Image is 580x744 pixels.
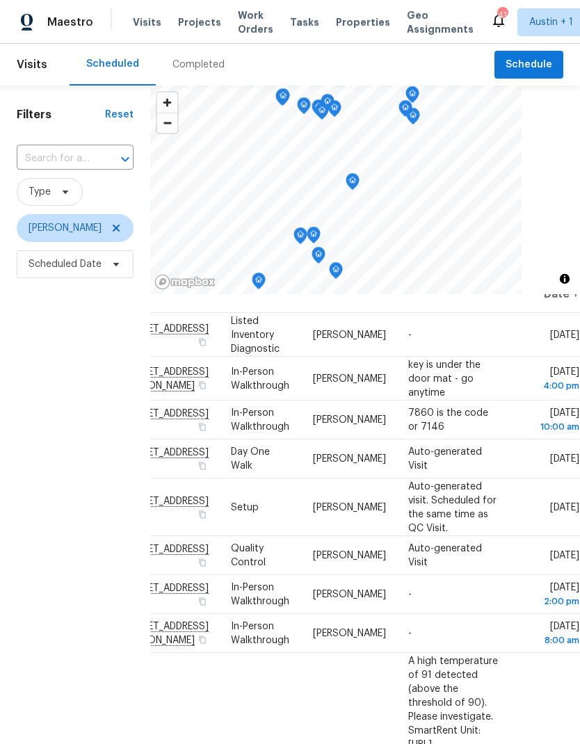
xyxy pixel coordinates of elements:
span: - [408,629,412,638]
div: Reset [105,108,134,122]
div: Scheduled [86,57,139,71]
div: Map marker [328,100,341,122]
button: Copy Address [196,421,209,433]
span: [DATE] [520,583,579,608]
span: Visits [17,49,47,80]
span: key is under the door mat - go anytime [408,359,481,397]
span: Quality Control [231,544,266,567]
div: Map marker [321,94,335,115]
button: Copy Address [196,460,209,472]
span: [DATE] [550,551,579,560]
span: - [408,590,412,599]
button: Open [115,149,135,169]
span: In-Person Walkthrough [231,583,289,606]
div: Map marker [315,103,329,124]
div: 41 [497,8,507,22]
span: Day One Walk [231,447,270,471]
button: Copy Address [196,633,209,646]
div: Map marker [312,247,325,268]
span: [DATE] [550,502,579,512]
div: 4:00 pm [520,378,579,392]
span: [DATE] [520,408,579,434]
span: Auto-generated visit. Scheduled for the same time as QC Visit. [408,481,497,533]
button: Copy Address [196,378,209,391]
div: Map marker [312,99,325,121]
span: Maestro [47,15,93,29]
span: [PERSON_NAME] [29,221,102,235]
span: Austin + 1 [529,15,573,29]
button: Copy Address [196,556,209,569]
button: Copy Address [196,335,209,348]
span: [DATE] [550,454,579,464]
div: 10:00 am [520,420,579,434]
canvas: Map [150,86,522,294]
div: Map marker [398,100,412,122]
span: Type [29,185,51,199]
span: - [408,330,412,339]
span: [PERSON_NAME] [313,502,386,512]
div: Map marker [252,273,266,294]
span: [PERSON_NAME] [313,415,386,425]
span: Work Orders [238,8,273,36]
span: In-Person Walkthrough [231,408,289,432]
h1: Filters [17,108,105,122]
div: Map marker [276,88,290,110]
div: Map marker [297,97,311,119]
span: Properties [336,15,390,29]
span: Listed Inventory Diagnostic [231,316,280,353]
div: 8:00 am [520,633,579,647]
button: Toggle attribution [556,270,573,287]
div: Map marker [329,262,343,284]
span: [PERSON_NAME] [313,454,386,464]
button: Zoom in [157,92,177,113]
button: Schedule [494,51,563,79]
span: Toggle attribution [561,271,569,286]
span: [DATE] [550,330,579,339]
span: [DATE] [520,366,579,392]
div: Map marker [275,89,289,111]
div: 2:00 pm [520,595,579,608]
span: Scheduled Date [29,257,102,271]
div: Map marker [293,227,307,249]
span: Auto-generated Visit [408,447,482,471]
div: Map marker [406,108,420,129]
span: Visits [133,15,161,29]
input: Search for an address... [17,148,95,170]
span: 7860 is the code or 7146 [408,408,488,432]
button: Copy Address [196,595,209,608]
span: Geo Assignments [407,8,474,36]
button: Copy Address [196,508,209,520]
span: [PERSON_NAME] [313,629,386,638]
span: In-Person Walkthrough [231,366,289,390]
span: [PERSON_NAME] [313,551,386,560]
span: [DATE] [520,622,579,647]
div: Completed [172,58,225,72]
span: Schedule [506,56,552,74]
span: Projects [178,15,221,29]
span: Setup [231,502,259,512]
div: Map marker [405,86,419,108]
div: Map marker [307,227,321,248]
button: Zoom out [157,113,177,133]
span: In-Person Walkthrough [231,622,289,645]
span: [PERSON_NAME] [313,590,386,599]
span: [PERSON_NAME] [313,373,386,383]
span: [PERSON_NAME] [313,330,386,339]
span: Tasks [290,17,319,27]
div: Map marker [346,173,360,195]
a: Mapbox homepage [154,274,216,290]
span: Auto-generated Visit [408,544,482,567]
